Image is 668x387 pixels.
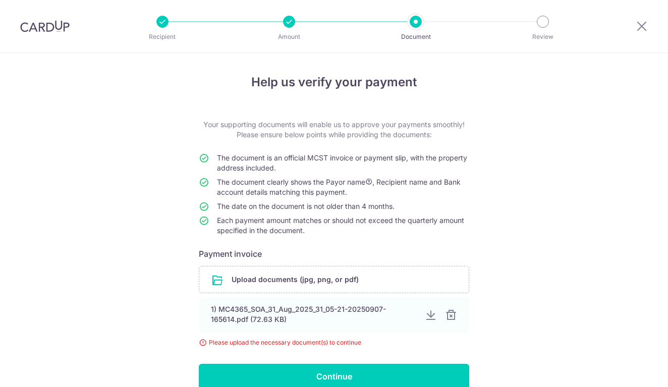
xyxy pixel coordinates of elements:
[199,120,469,140] p: Your supporting documents will enable us to approve your payments smoothly! Please ensure below p...
[217,153,467,172] span: The document is an official MCST invoice or payment slip, with the property address included.
[199,338,469,348] div: Please upload the necessary document(s) to continue
[125,32,200,42] p: Recipient
[199,248,469,260] h6: Payment invoice
[252,32,326,42] p: Amount
[211,304,417,324] div: 1) MC4365_SOA_31_Aug_2025_31_05-21-20250907-165614.pdf (72.63 KB)
[199,266,469,293] div: Upload documents (jpg, png, or pdf)
[217,216,464,235] span: Each payment amount matches or should not exceed the quarterly amount specified in the document.
[506,32,580,42] p: Review
[217,178,461,196] span: The document clearly shows the Payor name , Recipient name and Bank account details matching this...
[378,32,453,42] p: Document
[199,73,469,91] h4: Help us verify your payment
[217,202,395,210] span: The date on the document is not older than 4 months.
[20,20,70,32] img: CardUp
